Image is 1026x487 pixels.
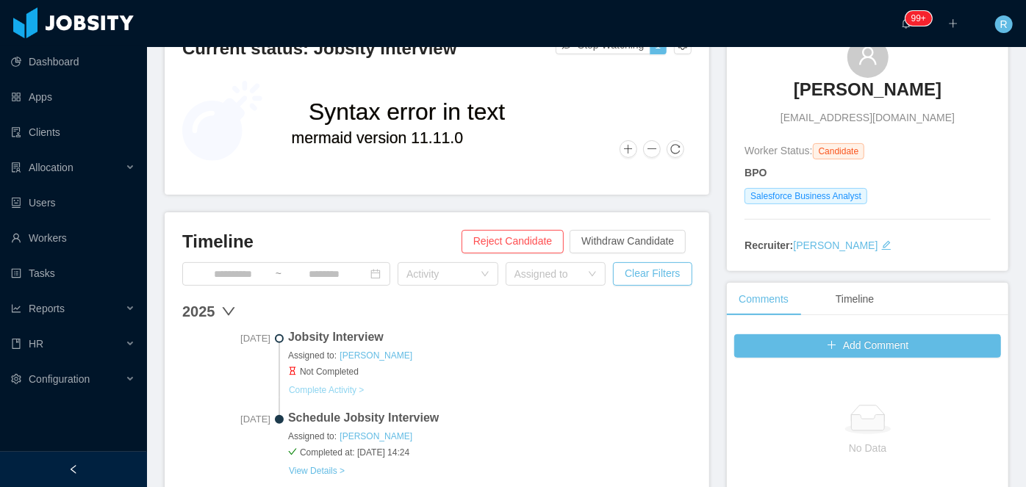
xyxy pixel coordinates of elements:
a: icon: userWorkers [11,223,135,253]
i: icon: user [858,46,878,66]
i: icon: hourglass [288,367,297,375]
button: Clear Filters [613,262,692,286]
span: Salesforce Business Analyst [745,188,867,204]
button: Reset Zoom [667,140,684,158]
i: icon: plus [948,18,958,29]
span: Reports [29,303,65,314]
span: Not Completed [288,365,692,378]
h3: Current status: Jobsity Interview [182,37,556,60]
span: Worker Status: [745,145,812,156]
i: icon: book [11,339,21,349]
div: Timeline [824,283,886,316]
text: mermaid version 11.11.0 [292,129,464,146]
p: No Data [746,440,989,456]
button: icon: plusAdd Comment [734,334,1001,358]
strong: Recruiter: [745,239,793,251]
span: Assigned to: [288,430,692,443]
button: Withdraw Candidate [570,230,686,253]
i: icon: down [588,270,597,280]
span: Jobsity Interview [288,328,692,346]
span: Allocation [29,162,73,173]
a: icon: pie-chartDashboard [11,47,135,76]
span: Assigned to: [288,349,692,362]
div: Comments [727,283,800,316]
span: HR [29,338,43,350]
button: Zoom In [620,140,637,158]
button: Zoom Out [643,140,661,158]
a: View Details > [288,464,345,476]
div: Activity [406,267,473,281]
a: [PERSON_NAME] [339,350,413,361]
i: icon: setting [11,374,21,384]
i: icon: line-chart [11,303,21,314]
span: Completed at: [DATE] 14:24 [288,446,692,459]
button: Reject Candidate [462,230,564,253]
a: [PERSON_NAME] [794,78,941,110]
i: icon: bell [901,18,911,29]
i: icon: edit [881,240,892,250]
span: [DATE] [182,331,270,346]
button: Complete Activity > [288,384,365,396]
span: Configuration [29,373,90,385]
h3: Timeline [182,230,462,253]
div: 2025 down [182,300,692,322]
i: icon: down [481,270,489,280]
span: [DATE] [182,412,270,427]
a: Complete Activity > [288,383,365,395]
span: [EMAIL_ADDRESS][DOMAIN_NAME] [781,110,955,126]
a: [PERSON_NAME] [339,430,413,442]
sup: 264 [905,11,932,26]
div: Assigned to [514,267,581,281]
span: R [1000,15,1008,33]
i: icon: calendar [370,269,381,279]
span: down [221,304,236,319]
a: icon: auditClients [11,118,135,147]
a: icon: appstoreApps [11,82,135,112]
button: View Details > [288,465,345,477]
i: icon: solution [11,162,21,173]
a: icon: robotUsers [11,188,135,217]
a: icon: profileTasks [11,259,135,288]
span: Schedule Jobsity Interview [288,409,692,427]
a: [PERSON_NAME] [793,239,878,251]
i: icon: check [288,447,297,456]
strong: BPO [745,167,767,178]
text: Syntax error in text [309,98,505,125]
span: Candidate [813,143,865,159]
h3: [PERSON_NAME] [794,78,941,101]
